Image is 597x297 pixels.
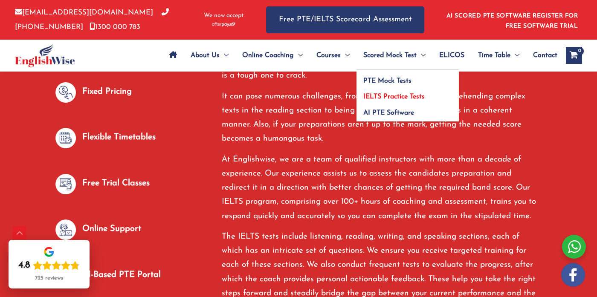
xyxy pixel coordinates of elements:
[55,82,76,103] img: null
[439,40,464,70] span: ELICOS
[18,260,30,271] div: 4.8
[356,40,432,70] a: Scored Mock TestMenu Toggle
[356,86,459,102] a: IELTS Practice Tests
[242,40,294,70] span: Online Coaching
[533,40,557,70] span: Contact
[220,40,229,70] span: Menu Toggle
[294,40,303,70] span: Menu Toggle
[432,40,471,70] a: ELICOS
[55,219,76,240] img: null
[478,40,510,70] span: Time Table
[561,263,585,287] img: white-facebook.png
[363,110,414,116] span: AI PTE Software
[82,85,132,99] p: Fixed Pricing
[82,176,150,190] p: Free Trial Classes
[162,40,557,70] nav: Site Navigation: Main Menu
[18,260,80,271] div: Rating: 4.8 out of 5
[566,47,582,64] a: View Shopping Cart, empty
[82,268,161,282] p: AI-Based PTE Portal
[316,40,341,70] span: Courses
[191,40,220,70] span: About Us
[510,40,519,70] span: Menu Toggle
[15,9,153,16] a: [EMAIL_ADDRESS][DOMAIN_NAME]
[90,23,140,31] a: 1300 000 783
[310,40,356,70] a: CoursesMenu Toggle
[15,44,75,67] img: cropped-ew-logo
[363,78,412,84] span: PTE Mock Tests
[184,40,235,70] a: About UsMenu Toggle
[417,40,426,70] span: Menu Toggle
[363,40,417,70] span: Scored Mock Test
[82,130,156,144] p: Flexible Timetables
[266,6,424,33] a: Free PTE/IELTS Scorecard Assessment
[222,89,542,146] p: It can pose numerous challenges, from finding difficulty in comprehending complex texts in the re...
[204,12,243,20] span: We now accept
[341,40,350,70] span: Menu Toggle
[446,13,578,29] a: AI SCORED PTE SOFTWARE REGISTER FOR FREE SOFTWARE TRIAL
[356,102,459,121] a: AI PTE Software
[441,6,582,34] aside: Header Widget 1
[235,40,310,70] a: Online CoachingMenu Toggle
[222,153,542,223] p: At Englishwise, we are a team of qualified instructors with more than a decade of experience. Our...
[35,275,63,282] div: 725 reviews
[212,22,235,27] img: Afterpay-Logo
[356,70,459,86] a: PTE Mock Tests
[82,222,141,236] p: Online Support
[363,93,425,100] span: IELTS Practice Tests
[55,128,76,148] img: null
[15,9,169,30] a: [PHONE_NUMBER]
[55,174,76,194] img: null
[471,40,526,70] a: Time TableMenu Toggle
[526,40,557,70] a: Contact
